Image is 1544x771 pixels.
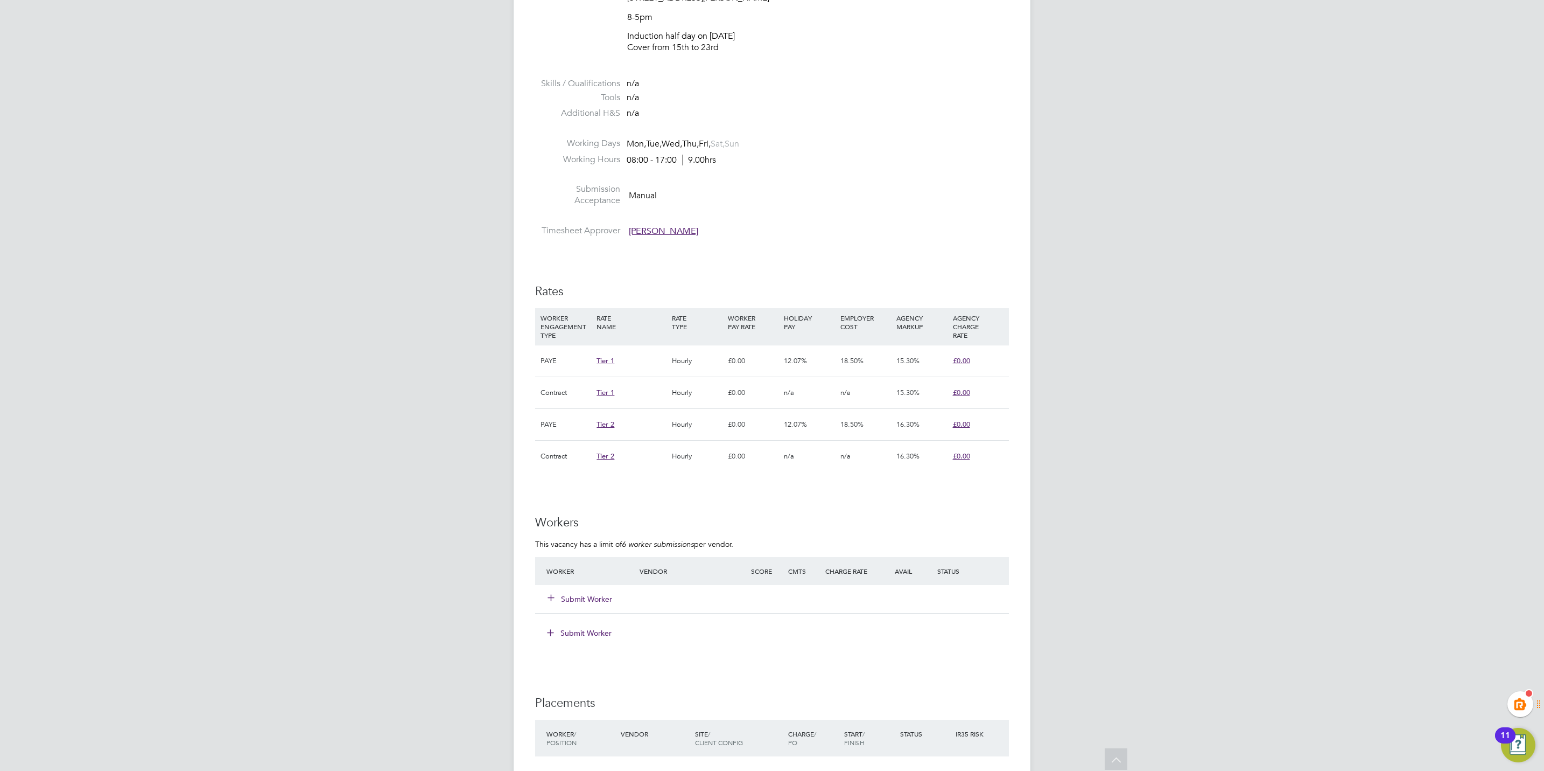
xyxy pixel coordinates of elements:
[622,539,694,549] em: 6 worker submissions
[535,154,620,165] label: Working Hours
[596,452,614,461] span: Tier 2
[896,452,920,461] span: 16.30%
[699,138,711,149] span: Fri,
[785,724,841,752] div: Charge
[662,138,682,149] span: Wed,
[627,12,1009,23] p: 8-5pm
[618,724,692,744] div: Vendor
[629,226,698,237] span: [PERSON_NAME]
[629,190,657,201] span: Manual
[711,138,725,149] span: Sat,
[1500,735,1510,749] div: 11
[840,388,851,397] span: n/a
[535,92,620,103] label: Tools
[535,696,1009,711] h3: Placements
[544,724,618,752] div: Worker
[535,515,1009,531] h3: Workers
[841,724,897,752] div: Start
[894,308,950,336] div: AGENCY MARKUP
[692,724,785,752] div: Site
[896,356,920,365] span: 15.30%
[953,356,970,365] span: £0.00
[627,78,639,89] span: n/a
[725,409,781,440] div: £0.00
[637,561,748,581] div: Vendor
[535,539,1009,549] p: This vacancy has a limit of per vendor.
[535,225,620,237] label: Timesheet Approver
[596,356,614,365] span: Tier 1
[953,452,970,461] span: £0.00
[627,108,639,119] span: n/a
[627,155,716,166] div: 08:00 - 17:00
[596,388,614,397] span: Tier 1
[546,730,577,747] span: / Position
[950,308,1006,345] div: AGENCY CHARGE RATE
[627,138,646,149] span: Mon,
[840,356,864,365] span: 18.50%
[788,730,816,747] span: / PO
[538,377,594,408] div: Contract
[725,377,781,408] div: £0.00
[538,308,594,345] div: WORKER ENGAGEMENT TYPE
[535,78,620,89] label: Skills / Qualifications
[646,138,662,149] span: Tue,
[784,420,807,429] span: 12.07%
[682,155,716,165] span: 9.00hrs
[538,441,594,472] div: Contract
[838,308,894,336] div: EMPLOYER COST
[784,452,794,461] span: n/a
[695,730,743,747] span: / Client Config
[953,388,970,397] span: £0.00
[953,420,970,429] span: £0.00
[725,345,781,377] div: £0.00
[538,409,594,440] div: PAYE
[548,594,613,605] button: Submit Worker
[935,561,1009,581] div: Status
[897,724,953,744] div: Status
[844,730,865,747] span: / Finish
[627,92,639,103] span: n/a
[1501,728,1535,762] button: Open Resource Center, 11 new notifications
[682,138,699,149] span: Thu,
[669,441,725,472] div: Hourly
[535,284,1009,300] h3: Rates
[725,308,781,336] div: WORKER PAY RATE
[823,561,879,581] div: Charge Rate
[725,441,781,472] div: £0.00
[896,388,920,397] span: 15.30%
[785,561,823,581] div: Cmts
[840,420,864,429] span: 18.50%
[784,356,807,365] span: 12.07%
[840,452,851,461] span: n/a
[669,345,725,377] div: Hourly
[725,138,739,149] span: Sun
[535,184,620,206] label: Submission Acceptance
[879,561,935,581] div: Avail
[669,308,725,336] div: RATE TYPE
[539,624,620,642] button: Submit Worker
[896,420,920,429] span: 16.30%
[596,420,614,429] span: Tier 2
[594,308,669,336] div: RATE NAME
[953,724,990,744] div: IR35 Risk
[669,377,725,408] div: Hourly
[781,308,837,336] div: HOLIDAY PAY
[784,388,794,397] span: n/a
[669,409,725,440] div: Hourly
[535,138,620,149] label: Working Days
[627,31,1009,53] p: Induction half day on [DATE] Cover from 15th to 23rd
[535,108,620,119] label: Additional H&S
[748,561,785,581] div: Score
[538,345,594,377] div: PAYE
[544,561,637,581] div: Worker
